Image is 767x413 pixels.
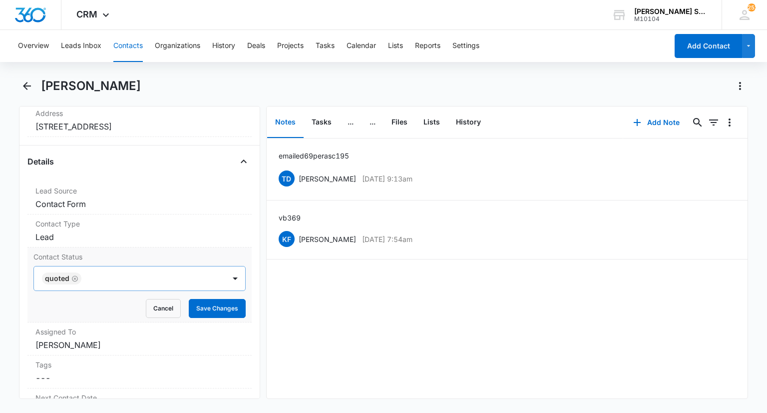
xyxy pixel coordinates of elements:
label: Lead Source [35,185,243,196]
button: Lists [415,107,448,138]
label: Assigned To [35,326,243,337]
dd: --- [35,372,243,384]
button: Overflow Menu [722,114,738,130]
div: Remove Quoted [69,275,78,282]
button: Save Changes [189,299,246,318]
button: Organizations [155,30,200,62]
button: History [212,30,235,62]
div: Assigned To[PERSON_NAME] [27,322,251,355]
button: Reports [415,30,440,62]
p: vb3 69 [279,212,301,223]
button: Add Contact [675,34,742,58]
button: Tasks [316,30,335,62]
dd: [PERSON_NAME] [35,339,243,351]
div: account name [634,7,707,15]
p: [PERSON_NAME] [299,234,356,244]
button: ... [340,107,362,138]
button: Actions [732,78,748,94]
div: Lead SourceContact Form [27,181,251,214]
div: account id [634,15,707,22]
button: Overview [18,30,49,62]
label: Contact Status [33,251,245,262]
button: Back [19,78,34,94]
div: Contact TypeLead [27,214,251,247]
button: Search... [690,114,706,130]
span: CRM [76,9,97,19]
button: Contacts [113,30,143,62]
h4: Details [27,155,54,167]
h1: [PERSON_NAME] [41,78,141,93]
button: Notes [267,107,304,138]
dd: Lead [35,231,243,243]
div: notifications count [748,3,756,11]
button: Projects [277,30,304,62]
p: emailed 69 per asc 195 [279,150,349,161]
button: Calendar [347,30,376,62]
button: Cancel [146,299,181,318]
span: TD [279,170,295,186]
button: Tasks [304,107,340,138]
div: Quoted [45,275,69,282]
label: Tags [35,359,243,370]
button: Settings [452,30,479,62]
div: Address[STREET_ADDRESS] [27,104,251,137]
p: [PERSON_NAME] [299,173,356,184]
button: Add Note [623,110,690,134]
p: [DATE] 9:13am [362,173,412,184]
dd: [STREET_ADDRESS] [35,120,243,132]
label: Address [35,108,243,118]
button: Lists [388,30,403,62]
p: [DATE] 7:54am [362,234,412,244]
label: Contact Type [35,218,243,229]
label: Next Contact Date [35,392,243,403]
button: Filters [706,114,722,130]
button: Files [383,107,415,138]
span: 252 [748,3,756,11]
div: Tags--- [27,355,251,388]
button: ... [362,107,383,138]
button: History [448,107,489,138]
button: Deals [247,30,265,62]
dd: Contact Form [35,198,243,210]
button: Leads Inbox [61,30,101,62]
button: Close [236,153,252,169]
span: KF [279,231,295,247]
